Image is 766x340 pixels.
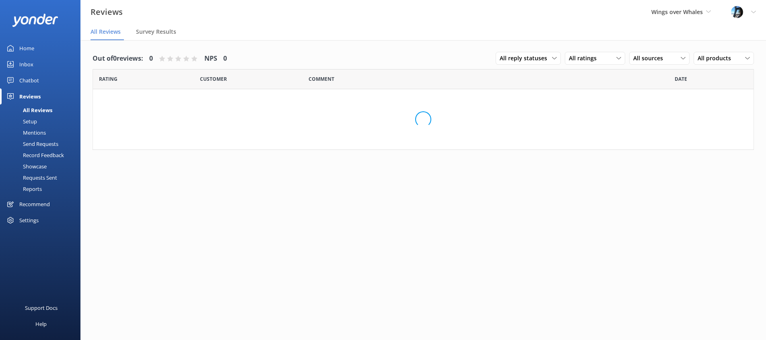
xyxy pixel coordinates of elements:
[12,14,58,27] img: yonder-white-logo.png
[5,161,80,172] a: Showcase
[675,75,687,83] span: Date
[5,116,80,127] a: Setup
[309,75,334,83] span: Question
[500,54,552,63] span: All reply statuses
[5,183,80,195] a: Reports
[223,53,227,64] h4: 0
[5,150,64,161] div: Record Feedback
[19,212,39,228] div: Settings
[136,28,176,36] span: Survey Results
[149,53,153,64] h4: 0
[91,6,123,18] h3: Reviews
[35,316,47,332] div: Help
[5,150,80,161] a: Record Feedback
[5,104,80,116] a: All Reviews
[19,56,33,72] div: Inbox
[5,138,80,150] a: Send Requests
[731,6,743,18] img: 145-1635463833.jpg
[99,75,117,83] span: Date
[5,172,57,183] div: Requests Sent
[5,183,42,195] div: Reports
[19,72,39,88] div: Chatbot
[91,28,121,36] span: All Reviews
[204,53,217,64] h4: NPS
[5,104,52,116] div: All Reviews
[19,40,34,56] div: Home
[93,53,143,64] h4: Out of 0 reviews:
[651,8,703,16] span: Wings over Whales
[5,116,37,127] div: Setup
[633,54,668,63] span: All sources
[5,138,58,150] div: Send Requests
[569,54,601,63] span: All ratings
[5,172,80,183] a: Requests Sent
[200,75,227,83] span: Date
[25,300,58,316] div: Support Docs
[5,161,47,172] div: Showcase
[19,196,50,212] div: Recommend
[19,88,41,104] div: Reviews
[698,54,736,63] span: All products
[5,127,46,138] div: Mentions
[5,127,80,138] a: Mentions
